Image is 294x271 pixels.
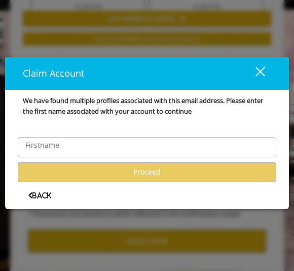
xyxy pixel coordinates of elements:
b: We have found multiple profiles associated with this email address. Please enter the first name a... [23,95,271,117]
span: Back [28,192,51,199]
button: close dialog [237,63,271,84]
input: firstnameText [18,137,276,157]
span: Claim Account [23,67,84,79]
label: Firstname [20,140,64,151]
button: Proceed [18,162,276,182]
div: close dialog [244,66,264,81]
